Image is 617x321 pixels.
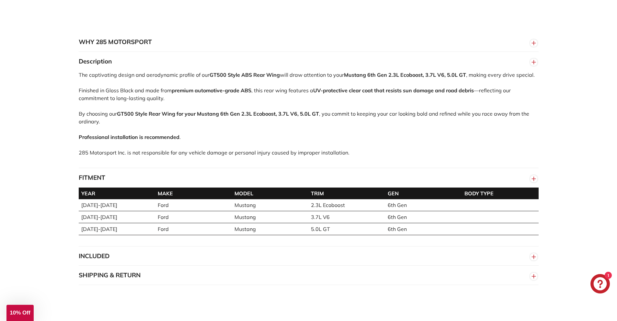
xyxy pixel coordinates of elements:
[308,199,385,211] td: 2.3L Ecoboost
[155,211,232,223] td: Ford
[308,223,385,235] td: 5.0L GT
[117,110,147,117] strong: GT500 Style
[385,223,462,235] td: 6th Gen
[79,71,539,168] div: The captivating design and aerodynamic profile of our will draw attention to your , making every ...
[155,223,232,235] td: Ford
[462,188,539,199] th: BODY TYPE
[79,168,539,188] button: FITMENT
[79,199,155,211] td: [DATE]-[DATE]
[79,134,179,140] strong: Professional installation is recommended
[308,211,385,223] td: 3.7L V6
[344,72,466,78] strong: Mustang 6th Gen 2.3L Ecoboost, 3.7L V6, 5.0L GT
[385,188,462,199] th: GEN
[308,188,385,199] th: TRIM
[232,199,309,211] td: Mustang
[79,223,155,235] td: [DATE]-[DATE]
[79,32,539,52] button: WHY 285 MOTORSPORT
[79,211,155,223] td: [DATE]-[DATE]
[232,188,309,199] th: MODEL
[232,211,309,223] td: Mustang
[172,87,251,94] strong: premium automotive-grade ABS
[79,266,539,285] button: SHIPPING & RETURN
[79,52,539,71] button: Description
[253,72,280,78] strong: Rear Wing
[79,188,155,199] th: YEAR
[10,310,30,316] span: 10% Off
[232,223,309,235] td: Mustang
[385,211,462,223] td: 6th Gen
[241,72,252,78] strong: ABS
[313,87,474,94] strong: UV-protective clear coat that resists sun damage and road debris
[588,274,612,295] inbox-online-store-chat: Shopify online store chat
[155,188,232,199] th: MAKE
[149,110,319,117] strong: Rear Wing for your Mustang 6th Gen 2.3L Ecoboost, 3.7L V6, 5.0L GT
[79,246,539,266] button: INCLUDED
[6,305,34,321] div: 10% Off
[155,199,232,211] td: Ford
[385,199,462,211] td: 6th Gen
[210,72,240,78] strong: GT500 Style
